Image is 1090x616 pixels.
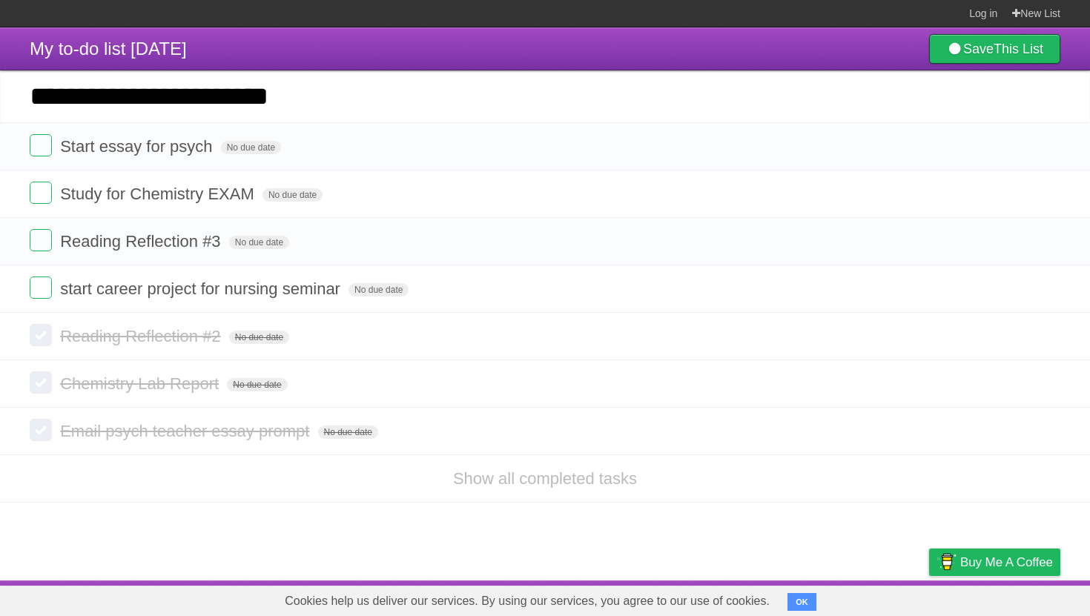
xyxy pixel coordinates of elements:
[967,584,1060,612] a: Suggest a feature
[60,185,258,203] span: Study for Chemistry EXAM
[994,42,1043,56] b: This List
[262,188,323,202] span: No due date
[270,586,785,616] span: Cookies help us deliver our services. By using our services, you agree to our use of cookies.
[318,425,378,439] span: No due date
[30,276,52,299] label: Done
[30,39,187,59] span: My to-do list [DATE]
[30,229,52,251] label: Done
[929,34,1060,64] a: SaveThis List
[960,549,1053,575] span: Buy me a coffee
[60,232,224,251] span: Reading Reflection #3
[30,371,52,394] label: Done
[30,419,52,441] label: Done
[227,378,287,391] span: No due date
[910,584,948,612] a: Privacy
[30,324,52,346] label: Done
[732,584,763,612] a: About
[60,422,313,440] span: Email psych teacher essay prompt
[60,327,224,345] span: Reading Reflection #2
[787,593,816,611] button: OK
[937,549,957,574] img: Buy me a coffee
[349,283,409,297] span: No due date
[453,469,637,488] a: Show all completed tasks
[781,584,841,612] a: Developers
[60,279,344,298] span: start career project for nursing seminar
[30,182,52,204] label: Done
[60,137,216,156] span: Start essay for psych
[30,134,52,156] label: Done
[221,141,281,154] span: No due date
[929,549,1060,576] a: Buy me a coffee
[229,331,289,344] span: No due date
[229,236,289,249] span: No due date
[859,584,892,612] a: Terms
[60,374,222,393] span: Chemistry Lab Report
